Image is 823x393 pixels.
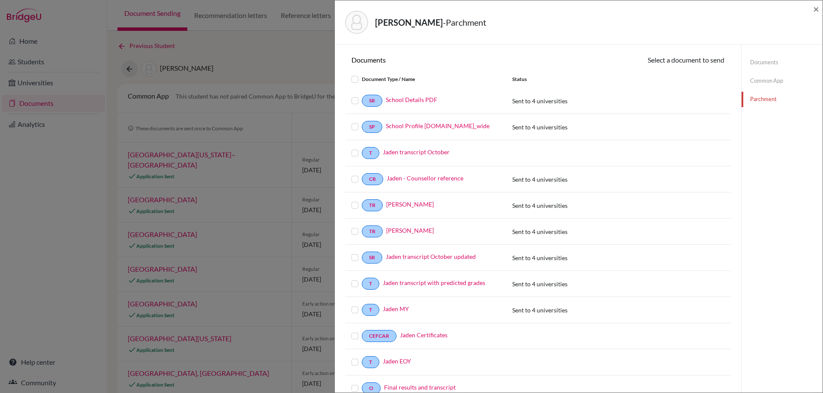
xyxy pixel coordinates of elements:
a: Common App [742,73,823,88]
span: × [813,3,819,15]
a: T [362,356,379,368]
a: SP [362,121,382,133]
a: CR [362,173,383,185]
span: Sent to 4 universities [512,202,568,209]
a: T [362,278,379,290]
button: Close [813,4,819,14]
span: Sent to 4 universities [512,306,568,314]
span: Sent to 4 universities [512,228,568,235]
a: Final results and transcript [384,383,456,392]
a: T [362,304,379,316]
div: Select a document to send [538,55,731,65]
a: SR [362,95,382,107]
a: [PERSON_NAME] [386,226,434,235]
span: Sent to 4 universities [512,123,568,131]
a: Documents [742,55,823,70]
a: Jaden - Counsellor reference [387,174,463,183]
strong: [PERSON_NAME] [375,17,443,27]
a: Jaden EOY [383,357,411,366]
div: Document Type / Name [345,74,506,84]
a: [PERSON_NAME] [386,200,434,209]
div: Status [506,74,602,84]
span: Sent to 4 universities [512,97,568,105]
a: School Profile [DOMAIN_NAME]_wide [386,121,490,130]
span: Sent to 4 universities [512,280,568,288]
a: SR [362,252,382,264]
a: Jaden transcript October updated [386,252,476,261]
a: Parchment [742,92,823,107]
span: Sent to 4 universities [512,176,568,183]
span: Sent to 4 universities [512,254,568,261]
a: Jaden transcript with predicted grades [383,278,485,287]
a: TR [362,225,383,237]
a: CEFCAR [362,330,396,342]
a: TR [362,199,383,211]
a: School Details PDF [386,95,437,104]
a: T [362,147,379,159]
span: - Parchment [443,17,486,27]
h6: Documents [345,56,538,64]
a: Jaden MY [383,304,409,313]
a: Jaden Certificates [400,330,448,339]
a: Jaden transcript October [383,147,450,156]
